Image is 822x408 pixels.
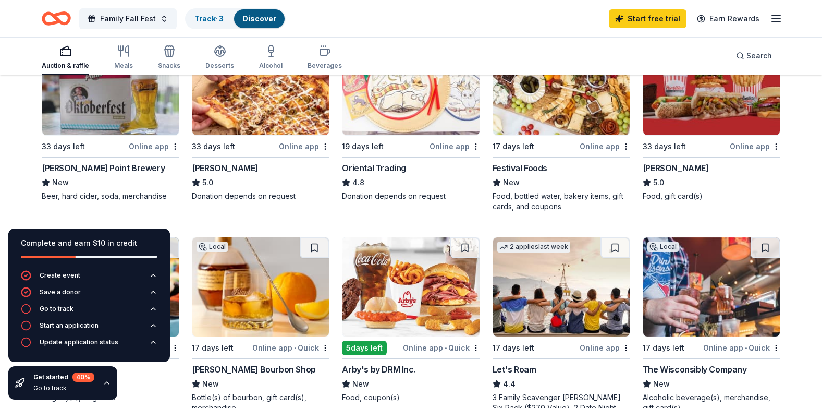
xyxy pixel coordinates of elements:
span: • [445,344,447,352]
a: Image for Festival FoodsLocal17 days leftOnline appFestival FoodsNewFood, bottled water, bakery i... [493,35,630,212]
span: • [294,344,296,352]
button: Track· 3Discover [185,8,286,29]
span: 5.0 [653,176,664,189]
div: Donation depends on request [192,191,329,201]
span: New [653,378,670,390]
img: Image for Portillo's [643,36,780,135]
div: Online app [730,140,780,153]
span: Family Fall Fest [100,13,156,25]
a: Earn Rewards [691,9,766,28]
div: Online app Quick [403,341,480,354]
span: • [745,344,747,352]
span: New [52,176,69,189]
img: Image for Casey's [192,36,329,135]
div: Complete and earn $10 in credit [21,237,157,249]
div: [PERSON_NAME] [643,162,709,174]
div: Online app [279,140,329,153]
div: [PERSON_NAME] Bourbon Shop [192,363,316,376]
div: Food, bottled water, bakery items, gift cards, and coupons [493,191,630,212]
div: Start an application [40,321,99,330]
button: Alcohol [259,41,283,75]
div: Create event [40,271,80,280]
div: Save a donor [40,288,81,296]
span: New [202,378,219,390]
div: 40 % [72,373,94,382]
div: Online app Quick [703,341,780,354]
div: 17 days left [493,342,534,354]
a: Discover [242,14,276,23]
button: Family Fall Fest [79,8,177,29]
div: Food, coupon(s) [342,392,480,403]
div: Go to track [33,384,94,392]
div: 17 days left [493,140,534,153]
a: Image for Portillo'sTop rated1 applylast week33 days leftOnline app[PERSON_NAME]5.0Food, gift car... [643,35,780,201]
div: Donation depends on request [342,191,480,201]
button: Auction & raffle [42,41,89,75]
div: Alcohol [259,62,283,70]
span: New [352,378,369,390]
img: Image for Festival Foods [493,36,630,135]
div: Online app [129,140,179,153]
div: Get started [33,373,94,382]
div: 5 days left [342,341,387,355]
a: Image for Oriental TradingTop rated15 applieslast week19 days leftOnline appOriental Trading4.8Do... [342,35,480,201]
span: 5.0 [202,176,213,189]
a: Home [42,6,71,31]
button: Save a donor [21,287,157,304]
button: Start an application [21,320,157,337]
img: Image for Let's Roam [493,237,630,337]
img: Image for The Wisconsibly Company [643,237,780,337]
button: Create event [21,270,157,287]
div: 33 days left [643,140,686,153]
div: Local [647,242,679,252]
div: Beverages [308,62,342,70]
div: Auction & raffle [42,62,89,70]
span: New [503,176,520,189]
img: Image for Blanton's Bourbon Shop [192,237,329,337]
button: Meals [114,41,133,75]
img: Image for Arby's by DRM Inc. [342,237,479,337]
div: The Wisconsibly Company [643,363,747,376]
div: Update application status [40,338,118,346]
span: 4.8 [352,176,364,189]
div: 33 days left [42,140,85,153]
div: Snacks [158,62,180,70]
a: Track· 3 [194,14,224,23]
div: Local [197,242,228,252]
div: Oriental Trading [342,162,406,174]
div: Online app [580,341,630,354]
div: Online app [430,140,480,153]
button: Update application status [21,337,157,354]
div: 19 days left [342,140,384,153]
button: Beverages [308,41,342,75]
div: Meals [114,62,133,70]
div: 17 days left [643,342,684,354]
button: Snacks [158,41,180,75]
a: Image for Casey'sTop rated1 applylast week33 days leftOnline app[PERSON_NAME]5.0Donation depends ... [192,35,329,201]
div: Festival Foods [493,162,547,174]
div: Arby's by DRM Inc. [342,363,415,376]
span: 4.4 [503,378,516,390]
button: Search [728,45,780,66]
a: Image for Stevens Point BreweryLocal33 days leftOnline app[PERSON_NAME] Point BreweryNewBeer, har... [42,35,179,201]
div: Beer, hard cider, soda, merchandise [42,191,179,201]
div: Let's Roam [493,363,536,376]
div: Online app Quick [252,341,329,354]
button: Desserts [205,41,234,75]
a: Start free trial [609,9,686,28]
a: Image for Arby's by DRM Inc.5days leftOnline app•QuickArby's by DRM Inc.NewFood, coupon(s) [342,237,480,403]
div: Online app [580,140,630,153]
span: Search [746,50,772,62]
div: Desserts [205,62,234,70]
div: Food, gift card(s) [643,191,780,201]
div: 2 applies last week [497,242,570,253]
img: Image for Oriental Trading [342,36,479,135]
button: Go to track [21,304,157,320]
div: Go to track [40,305,73,313]
div: 33 days left [192,140,235,153]
div: [PERSON_NAME] [192,162,258,174]
div: 17 days left [192,342,234,354]
img: Image for Stevens Point Brewery [42,36,179,135]
div: [PERSON_NAME] Point Brewery [42,162,165,174]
